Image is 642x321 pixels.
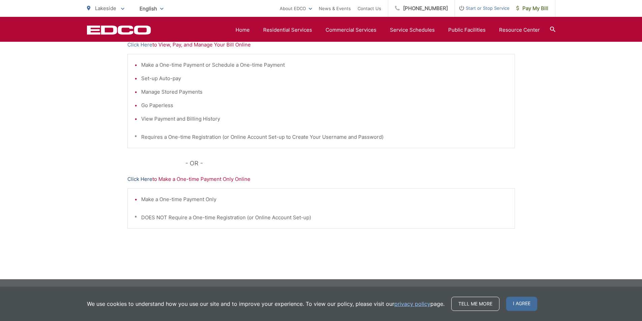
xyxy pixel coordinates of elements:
a: Click Here [127,41,152,49]
a: EDCD logo. Return to the homepage. [87,25,151,35]
a: Public Facilities [448,26,486,34]
a: Resource Center [499,26,540,34]
span: I agree [506,297,537,311]
a: News & Events [319,4,351,12]
li: Make a One-time Payment or Schedule a One-time Payment [141,61,508,69]
a: About EDCO [280,4,312,12]
a: privacy policy [394,300,430,308]
a: Contact Us [358,4,381,12]
a: Tell me more [451,297,499,311]
span: Lakeside [95,5,116,11]
a: Service Schedules [390,26,435,34]
p: We use cookies to understand how you use our site and to improve your experience. To view our pol... [87,300,445,308]
p: - OR - [185,158,515,168]
li: Go Paperless [141,101,508,109]
a: Home [236,26,250,34]
p: to View, Pay, and Manage Your Bill Online [127,41,515,49]
p: * Requires a One-time Registration (or Online Account Set-up to Create Your Username and Password) [134,133,508,141]
a: Residential Services [263,26,312,34]
li: Manage Stored Payments [141,88,508,96]
p: * DOES NOT Require a One-time Registration (or Online Account Set-up) [134,214,508,222]
li: Set-up Auto-pay [141,74,508,83]
span: English [134,3,169,14]
a: Click Here [127,175,152,183]
span: Pay My Bill [516,4,548,12]
a: Commercial Services [326,26,376,34]
li: View Payment and Billing History [141,115,508,123]
li: Make a One-time Payment Only [141,195,508,203]
p: to Make a One-time Payment Only Online [127,175,515,183]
